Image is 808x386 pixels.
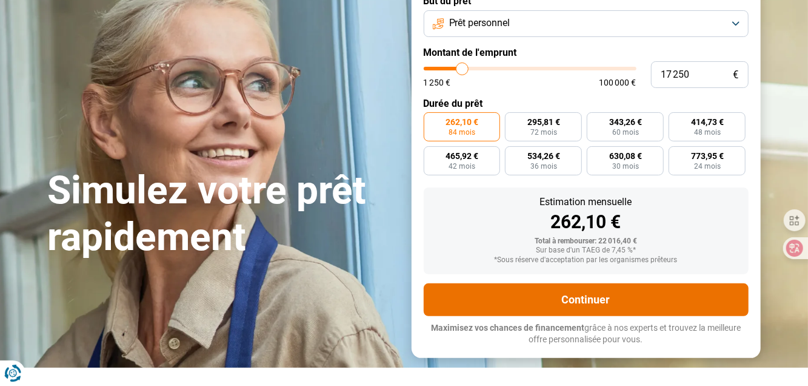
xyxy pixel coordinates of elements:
[691,118,724,126] span: 414,73 €
[449,16,510,30] span: Prêt personnel
[530,163,557,170] span: 36 mois
[433,256,739,265] div: *Sous réserve d'acceptation par les organismes prêteurs
[694,129,721,136] span: 48 mois
[424,322,749,346] p: grâce à nos experts et trouvez la meilleure offre personnalisée pour vous.
[449,129,475,136] span: 84 mois
[431,323,584,333] span: Maximisez vos chances de financement
[691,152,724,160] span: 773,95 €
[527,118,560,126] span: 295,81 €
[424,47,749,58] label: Montant de l'emprunt
[694,163,721,170] span: 24 mois
[449,163,475,170] span: 42 mois
[609,152,642,160] span: 630,08 €
[612,129,639,136] span: 60 mois
[424,78,451,87] span: 1 250 €
[527,152,560,160] span: 534,26 €
[609,118,642,126] span: 343,26 €
[433,237,739,246] div: Total à rembourser: 22 016,40 €
[433,246,739,255] div: Sur base d'un TAEG de 7,45 %*
[733,70,739,80] span: €
[446,118,478,126] span: 262,10 €
[599,78,636,87] span: 100 000 €
[424,98,749,109] label: Durée du prêt
[433,213,739,231] div: 262,10 €
[530,129,557,136] span: 72 mois
[48,168,397,261] h1: Simulez votre prêt rapidement
[424,10,749,37] button: Prêt personnel
[446,152,478,160] span: 465,92 €
[612,163,639,170] span: 30 mois
[424,283,749,316] button: Continuer
[433,197,739,207] div: Estimation mensuelle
